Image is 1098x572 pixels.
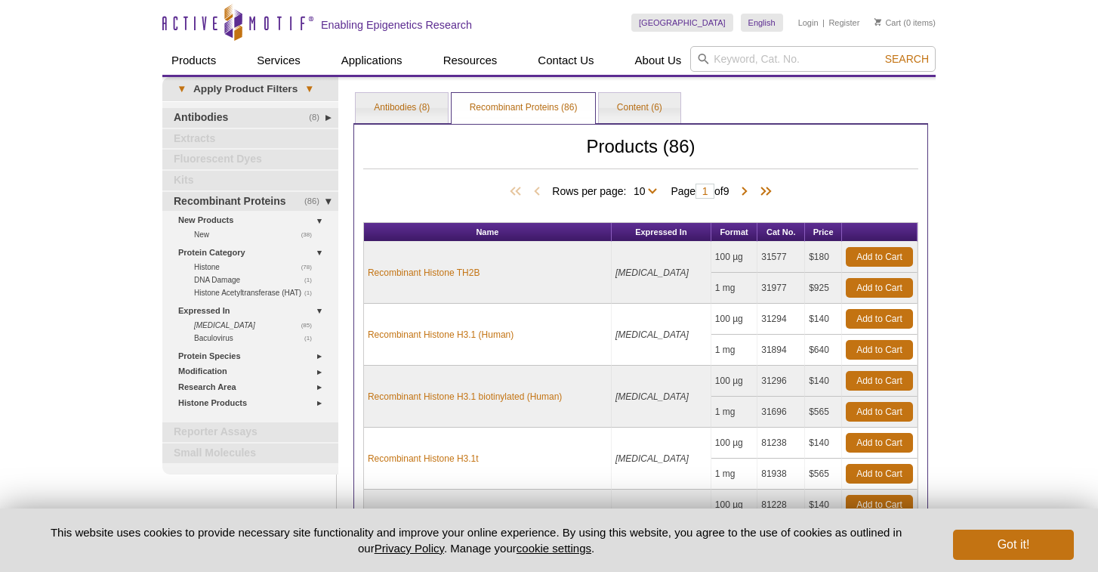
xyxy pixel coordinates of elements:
th: Price [805,223,842,242]
button: Got it! [953,530,1074,560]
td: $180 [805,242,842,273]
td: $140 [805,366,842,397]
td: 100 µg [711,428,757,459]
a: Reporter Assays [162,422,338,442]
td: 100 µg [711,490,757,521]
a: Add to Cart [846,278,913,298]
span: Search [885,53,929,65]
a: ▾Apply Product Filters▾ [162,77,338,101]
a: Add to Cart [846,495,913,515]
td: 1 mg [711,335,757,366]
a: Antibodies (8) [356,93,448,123]
td: $140 [805,428,842,459]
a: Contact Us [529,46,603,75]
a: Resources [434,46,507,75]
i: [MEDICAL_DATA] [615,267,689,278]
p: This website uses cookies to provide necessary site functionality and improve your online experie... [24,524,928,556]
td: 100 µg [711,366,757,397]
td: 31894 [757,335,805,366]
td: $140 [805,490,842,521]
a: (85) [MEDICAL_DATA] [194,319,320,332]
i: [MEDICAL_DATA] [615,453,689,464]
a: Login [798,17,819,28]
a: Add to Cart [846,464,913,484]
a: (8)Antibodies [162,108,338,128]
span: (1) [304,332,320,345]
td: $640 [805,335,842,366]
a: Recombinant Proteins (86) [452,93,596,123]
td: 31977 [757,273,805,304]
span: Previous Page [529,184,544,199]
th: Format [711,223,757,242]
span: 9 [723,185,729,197]
a: (1)Histone Acetyltransferase (HAT) [194,286,320,299]
a: (86)Recombinant Proteins [162,192,338,212]
a: Register [828,17,859,28]
input: Keyword, Cat. No. [690,46,936,72]
a: Content (6) [599,93,680,123]
a: Fluorescent Dyes [162,150,338,169]
h2: Enabling Epigenetics Research [321,18,472,32]
i: [MEDICAL_DATA] [194,321,255,329]
a: (38)New [194,228,320,241]
td: $925 [805,273,842,304]
td: 81938 [757,459,805,490]
a: Add to Cart [846,402,913,422]
a: Expressed In [178,303,329,319]
td: 31294 [757,304,805,335]
a: Recombinant Histone H3.1 (Human) [368,328,514,342]
a: Recombinant Histone TH2B [368,266,480,280]
h2: Products (86) [363,140,918,169]
a: Histone Products [178,395,329,411]
button: cookie settings [517,542,591,555]
td: 1 mg [711,273,757,304]
a: Cart [874,17,901,28]
a: Kits [162,171,338,190]
a: Protein Category [178,245,329,261]
th: Cat No. [757,223,805,242]
span: (78) [301,261,320,274]
a: Recombinant Histone H3.1 biotinylated (Human) [368,390,562,403]
li: | [822,14,825,32]
i: [MEDICAL_DATA] [615,391,689,402]
td: 1 mg [711,459,757,490]
a: Applications [332,46,412,75]
a: New Products [178,212,329,228]
a: (1)Baculovirus [194,332,320,345]
td: 31296 [757,366,805,397]
span: (8) [309,108,328,128]
a: Add to Cart [846,309,913,329]
a: Recombinant Histone H3.1t [368,452,479,465]
li: (0 items) [874,14,936,32]
img: Your Cart [874,18,881,26]
a: Small Molecules [162,444,338,463]
a: Add to Cart [846,247,913,267]
a: Products [162,46,225,75]
td: 100 µg [711,242,757,273]
a: English [741,14,783,32]
span: First Page [507,184,529,199]
span: Page of [663,184,736,199]
a: [GEOGRAPHIC_DATA] [631,14,733,32]
button: Search [881,52,933,66]
a: Protein Species [178,348,329,364]
td: 100 µg [711,304,757,335]
span: Next Page [737,184,752,199]
td: 31577 [757,242,805,273]
th: Name [364,223,612,242]
span: ▾ [170,82,193,96]
td: 1 mg [711,397,757,428]
a: Services [248,46,310,75]
a: About Us [626,46,691,75]
span: Last Page [752,184,775,199]
td: $140 [805,304,842,335]
th: Expressed In [612,223,711,242]
span: (85) [301,319,320,332]
a: Add to Cart [846,433,913,453]
span: ▾ [298,82,321,96]
a: (1)DNA Damage [194,274,320,286]
i: [MEDICAL_DATA] [615,329,689,340]
td: $565 [805,397,842,428]
a: Research Area [178,379,329,395]
a: Add to Cart [846,371,913,391]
